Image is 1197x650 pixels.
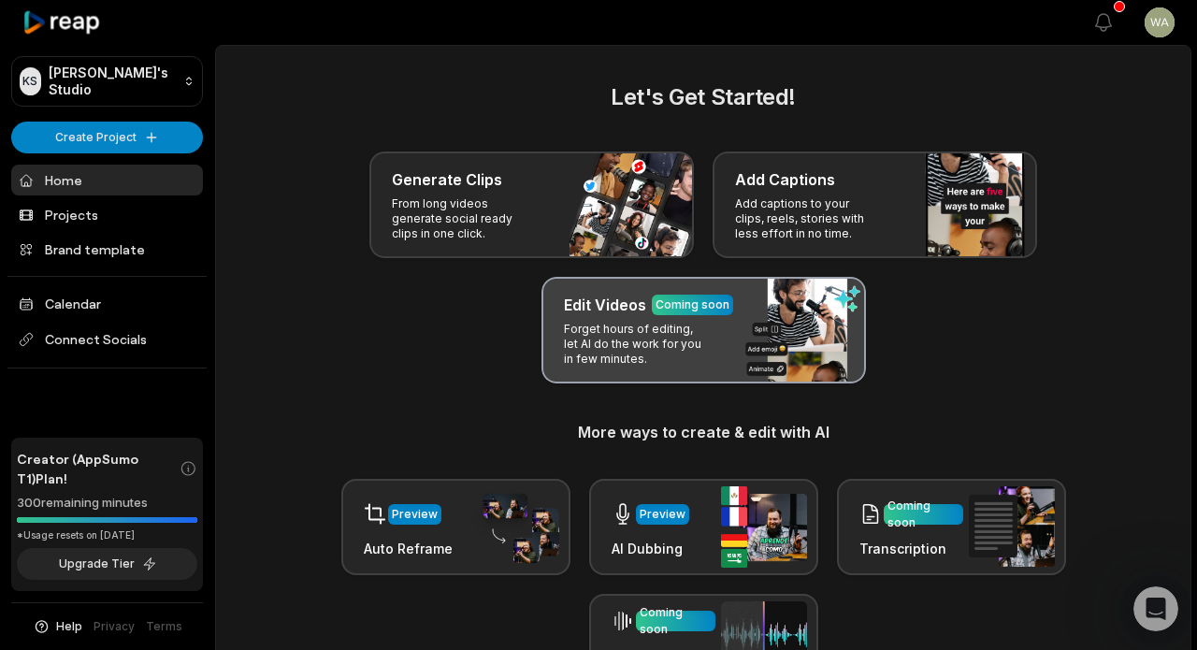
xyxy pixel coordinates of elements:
a: Terms [146,618,182,635]
span: Creator (AppSumo T1) Plan! [17,449,180,488]
h3: Transcription [859,539,963,558]
p: Forget hours of editing, let AI do the work for you in few minutes. [564,322,709,367]
p: Add captions to your clips, reels, stories with less effort in no time. [735,196,880,241]
a: Brand template [11,234,203,265]
a: Privacy [94,618,135,635]
h3: AI Dubbing [612,539,689,558]
div: Coming soon [656,296,729,313]
p: From long videos generate social ready clips in one click. [392,196,537,241]
span: Help [56,618,82,635]
div: Preview [640,506,685,523]
div: 300 remaining minutes [17,494,197,513]
h3: Add Captions [735,168,835,191]
div: Coming soon [640,604,712,638]
a: Calendar [11,288,203,319]
div: Coming soon [887,498,959,531]
div: *Usage resets on [DATE] [17,528,197,542]
a: Home [11,165,203,195]
div: KS [20,67,41,95]
iframe: Intercom live chat [1133,586,1178,631]
button: Upgrade Tier [17,548,197,580]
button: Create Project [11,122,203,153]
h3: More ways to create & edit with AI [238,421,1168,443]
img: ai_dubbing.png [721,486,807,568]
span: Connect Socials [11,323,203,356]
div: Preview [392,506,438,523]
h3: Generate Clips [392,168,502,191]
button: Help [33,618,82,635]
img: transcription.png [969,486,1055,567]
h3: Auto Reframe [364,539,453,558]
h3: Edit Videos [564,294,646,316]
p: [PERSON_NAME]'s Studio [49,65,176,98]
a: Projects [11,199,203,230]
h2: Let's Get Started! [238,80,1168,114]
img: auto_reframe.png [473,491,559,564]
